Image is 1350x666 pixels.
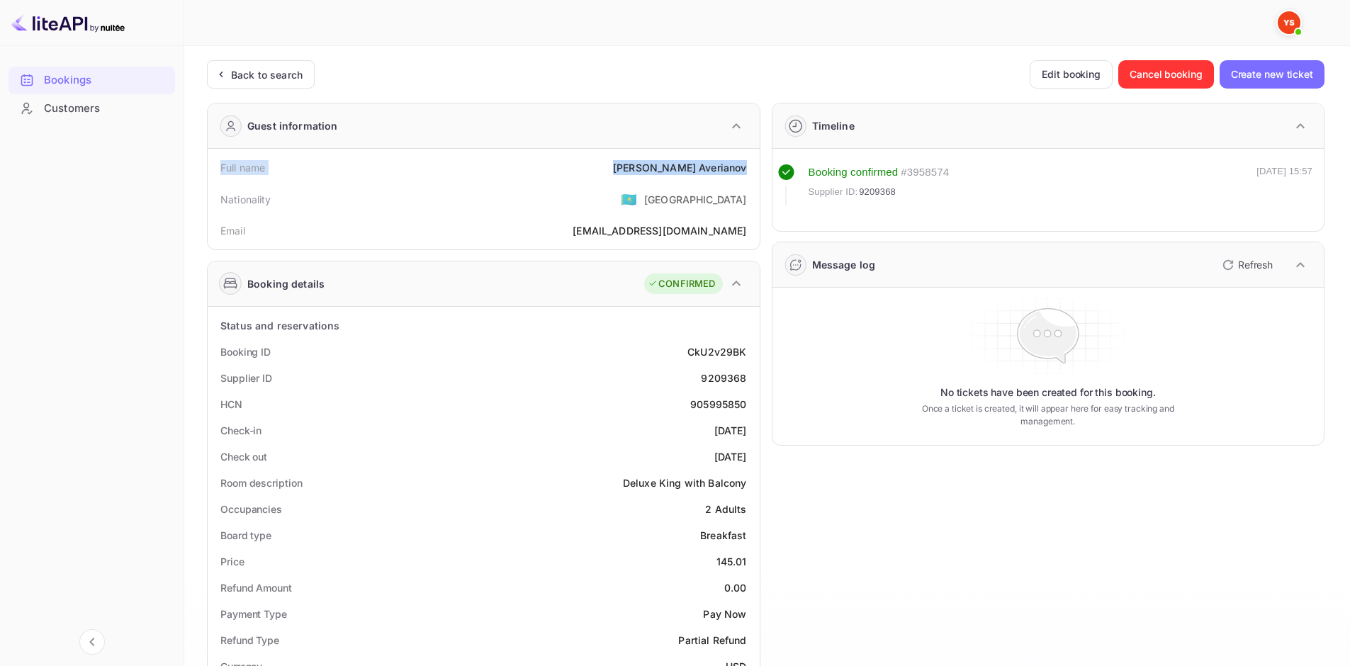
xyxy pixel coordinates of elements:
[687,344,746,359] div: CkU2v29BK
[9,95,175,121] a: Customers
[220,606,287,621] div: Payment Type
[9,95,175,123] div: Customers
[812,118,855,133] div: Timeline
[648,277,715,291] div: CONFIRMED
[724,580,747,595] div: 0.00
[809,164,899,181] div: Booking confirmed
[220,528,271,543] div: Board type
[613,160,746,175] div: [PERSON_NAME] Averianov
[79,629,105,655] button: Collapse navigation
[220,223,245,238] div: Email
[940,385,1156,400] p: No tickets have been created for this booking.
[220,160,265,175] div: Full name
[1220,60,1324,89] button: Create new ticket
[703,606,746,621] div: Pay Now
[1238,257,1273,272] p: Refresh
[220,554,244,569] div: Price
[44,72,168,89] div: Bookings
[901,164,949,181] div: # 3958574
[1118,60,1214,89] button: Cancel booking
[621,186,637,212] span: United States
[220,344,271,359] div: Booking ID
[623,475,747,490] div: Deluxe King with Balcony
[714,423,747,438] div: [DATE]
[678,633,746,648] div: Partial Refund
[220,449,267,464] div: Check out
[690,397,746,412] div: 905995850
[899,402,1196,428] p: Once a ticket is created, it will appear here for easy tracking and management.
[809,185,858,199] span: Supplier ID:
[714,449,747,464] div: [DATE]
[220,423,261,438] div: Check-in
[247,276,325,291] div: Booking details
[1278,11,1300,34] img: Yandex Support
[705,502,746,517] div: 2 Adults
[220,397,242,412] div: HCN
[220,192,271,207] div: Nationality
[812,257,876,272] div: Message log
[573,223,746,238] div: [EMAIL_ADDRESS][DOMAIN_NAME]
[247,118,338,133] div: Guest information
[1256,164,1312,205] div: [DATE] 15:57
[859,185,896,199] span: 9209368
[220,633,279,648] div: Refund Type
[1030,60,1113,89] button: Edit booking
[220,475,302,490] div: Room description
[9,67,175,93] a: Bookings
[220,318,339,333] div: Status and reservations
[716,554,747,569] div: 145.01
[9,67,175,94] div: Bookings
[701,371,746,385] div: 9209368
[1214,254,1278,276] button: Refresh
[11,11,125,34] img: LiteAPI logo
[644,192,747,207] div: [GEOGRAPHIC_DATA]
[44,101,168,117] div: Customers
[220,502,282,517] div: Occupancies
[220,371,272,385] div: Supplier ID
[220,580,292,595] div: Refund Amount
[231,67,303,82] div: Back to search
[700,528,746,543] div: Breakfast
